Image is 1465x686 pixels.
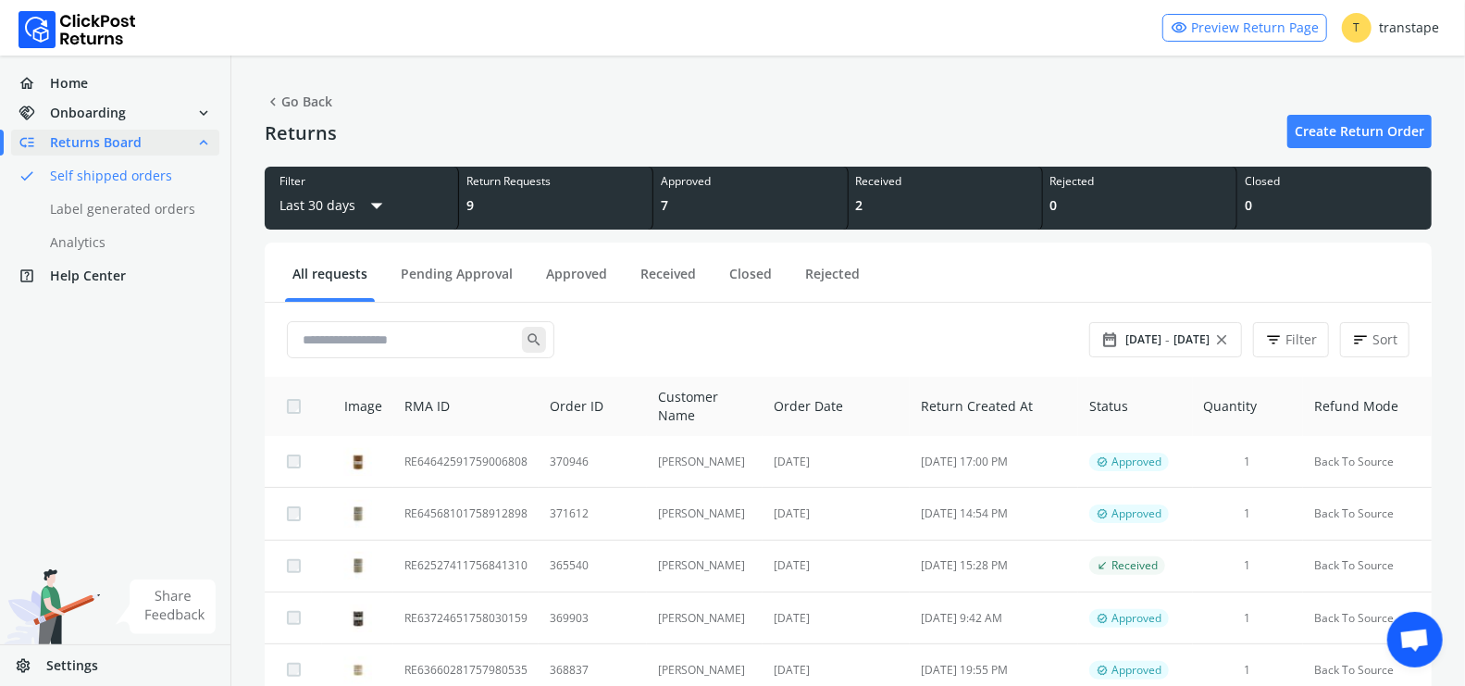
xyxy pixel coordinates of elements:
[1193,377,1303,436] th: Quantity
[539,265,615,297] a: Approved
[763,540,910,592] td: [DATE]
[910,592,1078,643] td: [DATE] 9:42 AM
[50,104,126,122] span: Onboarding
[661,174,839,189] div: Approved
[393,540,539,592] td: RE62527411756841310
[1193,592,1303,643] td: 1
[1245,174,1424,189] div: Closed
[344,656,372,684] img: row_image
[633,265,703,297] a: Received
[1173,332,1210,347] span: [DATE]
[393,592,539,643] td: RE63724651758030159
[50,267,126,285] span: Help Center
[1101,327,1118,353] span: date_range
[1342,13,1439,43] div: transtape
[1111,611,1161,626] span: Approved
[1303,540,1432,592] td: Back To Source
[1352,327,1369,353] span: sort
[393,488,539,540] td: RE64568101758912898
[279,189,391,222] button: Last 30 daysarrow_drop_down
[1171,15,1187,41] span: visibility
[1340,322,1409,357] button: sortSort
[856,174,1035,189] div: Received
[19,263,50,289] span: help_center
[763,592,910,643] td: [DATE]
[1097,663,1108,678] span: verified
[265,122,337,144] h4: Returns
[344,500,372,528] img: row_image
[539,540,647,592] td: 365540
[344,605,372,632] img: row_image
[11,230,242,256] a: Analytics
[856,196,1035,215] div: 2
[19,70,50,96] span: home
[539,436,647,488] td: 370946
[279,174,443,189] div: Filter
[1097,455,1108,469] span: verified
[1303,592,1432,643] td: Back To Source
[763,436,910,488] td: [DATE]
[50,74,88,93] span: Home
[344,448,372,476] img: row_image
[50,133,142,152] span: Returns Board
[1193,540,1303,592] td: 1
[19,163,35,189] span: done
[1111,455,1161,469] span: Approved
[1193,436,1303,488] td: 1
[19,100,50,126] span: handshake
[393,265,520,297] a: Pending Approval
[363,189,391,222] span: arrow_drop_down
[1265,327,1282,353] span: filter_list
[344,552,372,580] img: row_image
[910,488,1078,540] td: [DATE] 14:54 PM
[466,196,645,215] div: 9
[1050,196,1229,215] div: 0
[647,488,763,540] td: [PERSON_NAME]
[1162,14,1327,42] a: visibilityPreview Return Page
[661,196,839,215] div: 7
[15,653,46,679] span: settings
[19,130,50,156] span: low_priority
[11,163,242,189] a: doneSelf shipped orders
[539,488,647,540] td: 371612
[647,377,763,436] th: Customer Name
[647,436,763,488] td: [PERSON_NAME]
[798,265,867,297] a: Rejected
[722,265,779,297] a: Closed
[910,377,1078,436] th: Return Created At
[1111,558,1158,573] span: Received
[1050,174,1229,189] div: Rejected
[1213,327,1230,353] span: close
[195,130,212,156] span: expand_less
[1303,488,1432,540] td: Back To Source
[1125,332,1161,347] span: [DATE]
[11,196,242,222] a: Label generated orders
[910,540,1078,592] td: [DATE] 15:28 PM
[1165,331,1170,349] span: -
[1287,115,1432,148] a: Create Return Order
[1111,506,1161,521] span: Approved
[11,263,219,289] a: help_centerHelp Center
[322,377,393,436] th: Image
[285,265,375,297] a: All requests
[1193,488,1303,540] td: 1
[1387,612,1443,667] div: Open chat
[763,377,910,436] th: Order Date
[1285,331,1317,349] span: Filter
[763,488,910,540] td: [DATE]
[11,70,219,96] a: homeHome
[1078,377,1193,436] th: Status
[1097,611,1108,626] span: verified
[647,592,763,643] td: [PERSON_NAME]
[539,377,647,436] th: Order ID
[1097,558,1108,573] span: call_received
[647,540,763,592] td: [PERSON_NAME]
[1303,377,1432,436] th: Refund Mode
[116,580,217,634] img: share feedback
[1303,436,1432,488] td: Back To Source
[466,174,645,189] div: Return Requests
[265,89,281,115] span: chevron_left
[1097,506,1108,521] span: verified
[19,11,136,48] img: Logo
[393,377,539,436] th: RMA ID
